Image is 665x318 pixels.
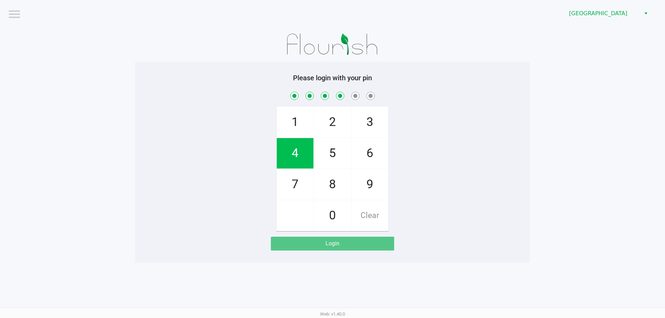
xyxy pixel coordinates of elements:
[314,107,351,137] span: 2
[641,7,651,20] button: Select
[314,169,351,200] span: 8
[320,311,345,317] span: Web: v1.40.0
[352,200,388,231] span: Clear
[352,169,388,200] span: 9
[277,169,313,200] span: 7
[314,138,351,169] span: 5
[352,107,388,137] span: 3
[277,138,313,169] span: 4
[569,9,637,18] span: [GEOGRAPHIC_DATA]
[352,138,388,169] span: 6
[314,200,351,231] span: 0
[140,74,525,82] h5: Please login with your pin
[277,107,313,137] span: 1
